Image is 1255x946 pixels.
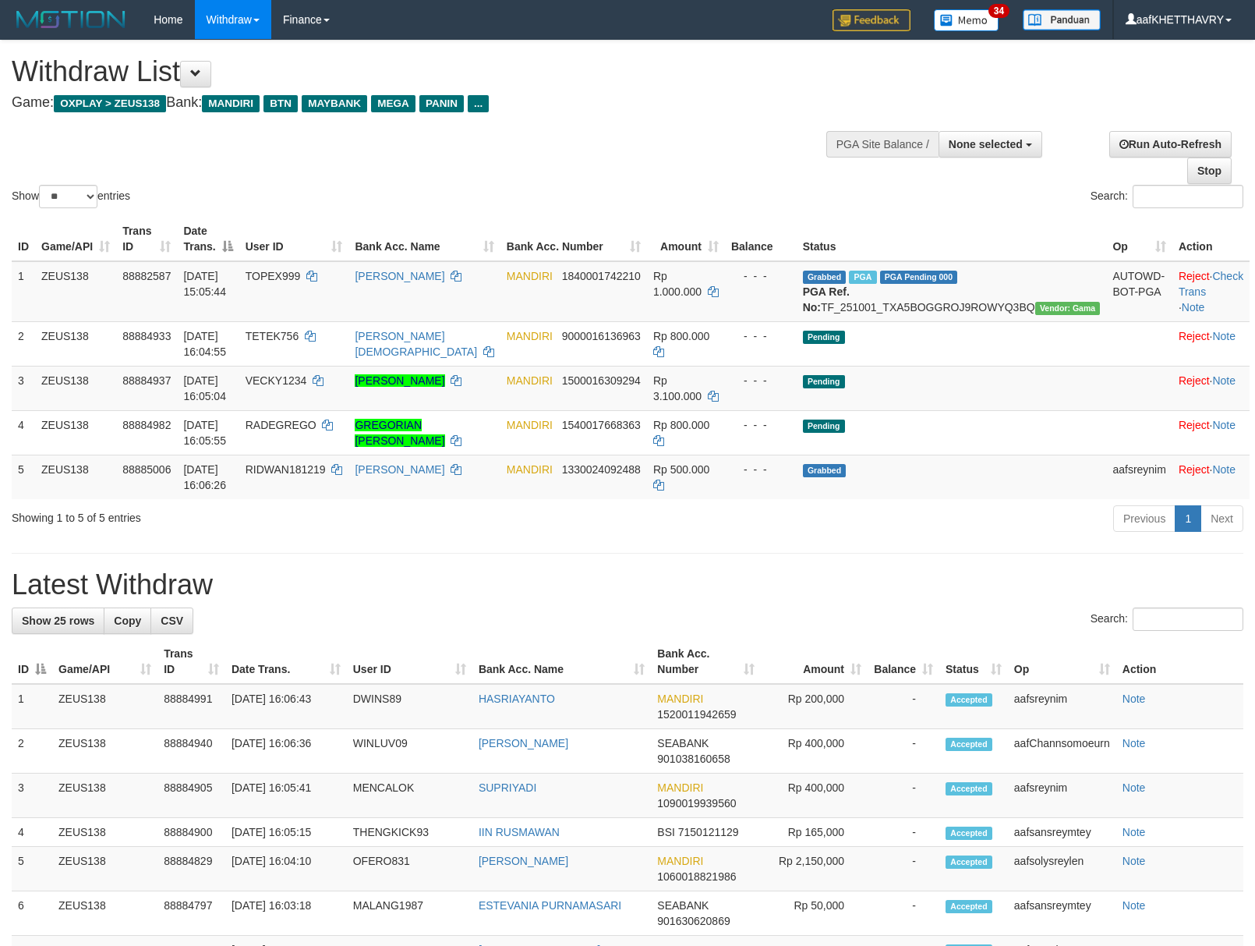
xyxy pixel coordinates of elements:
td: · [1172,321,1250,366]
span: MANDIRI [507,463,553,476]
td: Rp 400,000 [761,729,868,774]
td: aafsreynim [1106,455,1172,499]
span: Copy 7150121129 to clipboard [678,826,739,838]
td: 88884905 [157,774,225,818]
span: [DATE] 16:05:55 [183,419,226,447]
a: Reject [1179,419,1210,431]
span: OXPLAY > ZEUS138 [54,95,166,112]
span: SEABANK [657,899,709,912]
span: None selected [949,138,1023,151]
td: aafsansreymtey [1008,818,1116,847]
a: Note [1212,419,1236,431]
a: Stop [1187,158,1232,184]
span: Rp 800.000 [653,330,709,342]
td: [DATE] 16:04:10 [225,847,347,891]
a: SUPRIYADI [479,781,536,794]
td: - [868,818,939,847]
span: Pending [803,375,845,388]
span: MANDIRI [507,270,553,282]
a: Note [1212,463,1236,476]
td: 4 [12,818,52,847]
td: 88884900 [157,818,225,847]
td: 3 [12,366,35,410]
span: [DATE] 16:04:55 [183,330,226,358]
div: Showing 1 to 5 of 5 entries [12,504,511,526]
a: [PERSON_NAME] [479,737,568,749]
span: [DATE] 16:05:04 [183,374,226,402]
a: Note [1212,374,1236,387]
td: Rp 50,000 [761,891,868,936]
td: ZEUS138 [52,818,157,847]
td: · [1172,455,1250,499]
span: Grabbed [803,271,847,284]
th: User ID: activate to sort column ascending [239,217,349,261]
th: User ID: activate to sort column ascending [347,640,472,684]
div: - - - [731,268,790,284]
td: ZEUS138 [35,455,116,499]
th: Balance [725,217,797,261]
td: 5 [12,455,35,499]
th: Op: activate to sort column ascending [1008,640,1116,684]
span: Rp 3.100.000 [653,374,702,402]
td: · [1172,366,1250,410]
td: 88884797 [157,891,225,936]
th: Trans ID: activate to sort column ascending [157,640,225,684]
td: [DATE] 16:06:36 [225,729,347,774]
td: - [868,729,939,774]
td: Rp 200,000 [761,684,868,729]
label: Search: [1091,185,1243,208]
td: ZEUS138 [52,774,157,818]
td: [DATE] 16:03:18 [225,891,347,936]
span: PGA Pending [880,271,958,284]
a: CSV [150,608,193,634]
td: · · [1172,261,1250,322]
td: 88884991 [157,684,225,729]
td: 88884940 [157,729,225,774]
span: MAYBANK [302,95,367,112]
span: Copy 1840001742210 to clipboard [562,270,641,282]
td: 2 [12,729,52,774]
span: [DATE] 15:05:44 [183,270,226,298]
td: MENCALOK [347,774,472,818]
a: Next [1200,505,1243,532]
a: HASRIAYANTO [479,693,555,705]
span: RIDWAN181219 [246,463,326,476]
td: - [868,891,939,936]
h4: Game: Bank: [12,95,821,111]
td: OFERO831 [347,847,472,891]
span: Copy 1540017668363 to clipboard [562,419,641,431]
span: MANDIRI [657,855,703,867]
td: aafsreynim [1008,684,1116,729]
a: GREGORIAN [PERSON_NAME] [355,419,444,447]
th: Op: activate to sort column ascending [1106,217,1172,261]
td: aafsolysreylen [1008,847,1116,891]
td: ZEUS138 [52,684,157,729]
th: Amount: activate to sort column ascending [647,217,725,261]
div: - - - [731,328,790,344]
td: 1 [12,261,35,322]
span: TETEK756 [246,330,299,342]
img: MOTION_logo.png [12,8,130,31]
td: ZEUS138 [35,410,116,455]
a: Previous [1113,505,1175,532]
td: - [868,847,939,891]
span: MANDIRI [202,95,260,112]
td: ZEUS138 [35,261,116,322]
span: Accepted [946,856,992,869]
td: Rp 400,000 [761,774,868,818]
a: Run Auto-Refresh [1109,131,1232,158]
td: 3 [12,774,52,818]
td: TF_251001_TXA5BOGGROJ9ROWYQ3BQ [797,261,1107,322]
span: Accepted [946,782,992,795]
span: Marked by aafnoeunsreypich [849,271,876,284]
span: MANDIRI [507,374,553,387]
img: panduan.png [1023,9,1101,30]
th: Action [1116,640,1243,684]
span: Accepted [946,827,992,840]
a: [PERSON_NAME] [355,374,444,387]
td: DWINS89 [347,684,472,729]
span: Copy 901038160658 to clipboard [657,753,730,765]
span: Copy 1500016309294 to clipboard [562,374,641,387]
span: MANDIRI [657,781,703,794]
td: [DATE] 16:05:41 [225,774,347,818]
